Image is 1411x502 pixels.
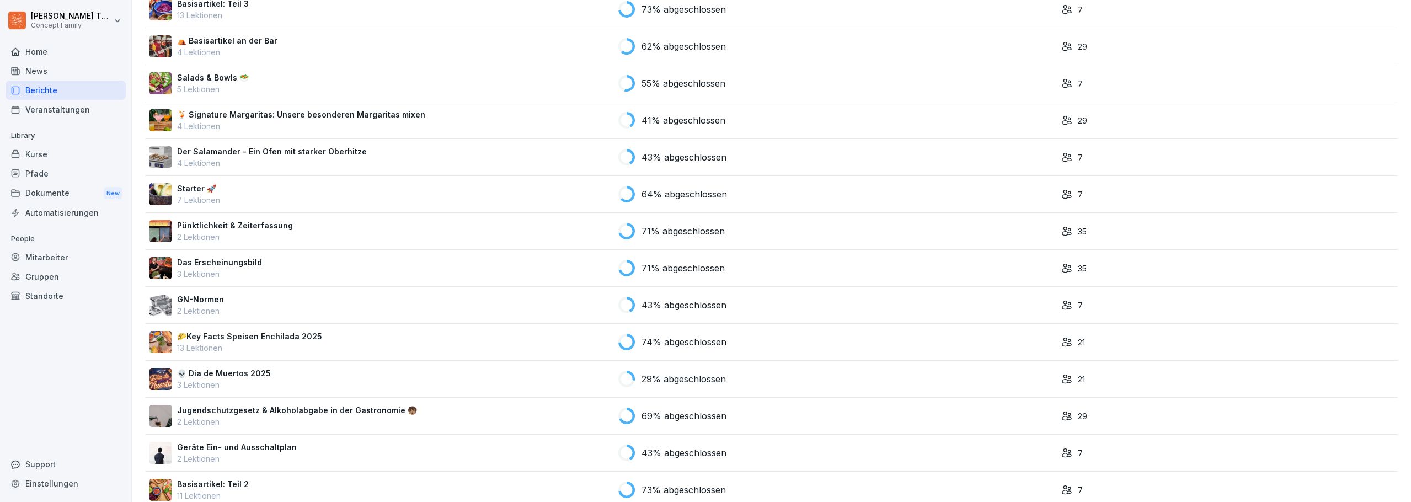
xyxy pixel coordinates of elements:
[1078,447,1083,459] p: 7
[177,441,297,453] p: Geräte Ein- und Ausschaltplan
[177,157,367,169] p: 4 Lektionen
[1078,484,1083,496] p: 7
[6,42,126,61] a: Home
[177,183,220,194] p: Starter 🚀
[6,81,126,100] a: Berichte
[6,230,126,248] p: People
[642,3,726,16] p: 73% abgeschlossen
[177,305,224,317] p: 2 Lektionen
[6,100,126,119] a: Veranstaltungen
[642,225,725,238] p: 71% abgeschlossen
[6,127,126,145] p: Library
[1078,78,1083,89] p: 7
[642,409,726,423] p: 69% abgeschlossen
[1078,115,1087,126] p: 29
[177,367,271,379] p: 💀 Dia de Muertos 2025
[1078,152,1083,163] p: 7
[177,404,417,416] p: Jugendschutzgesetz & Alkoholabgabe in der Gastronomie 🧒🏽
[177,490,249,501] p: 11 Lektionen
[642,372,726,386] p: 29% abgeschlossen
[149,257,172,279] img: ot43umhrzwkrc158b100si8f.png
[642,446,726,460] p: 43% abgeschlossen
[642,298,726,312] p: 43% abgeschlossen
[177,220,293,231] p: Pünktlichkeit & Zeiterfassung
[177,194,220,206] p: 7 Lektionen
[6,145,126,164] a: Kurse
[177,330,322,342] p: 🌮Key Facts Speisen Enchilada 2025
[6,286,126,306] a: Standorte
[149,442,172,464] img: ti9ch2566rhf5goq2xuybur0.png
[1078,41,1087,52] p: 29
[149,405,172,427] img: bjsnreeblv4kuborbv1mjrxz.png
[1078,263,1087,274] p: 35
[6,248,126,267] a: Mitarbeiter
[177,9,249,21] p: 13 Lektionen
[642,335,726,349] p: 74% abgeschlossen
[149,109,172,131] img: bmuln3qui08ku10hptu7jt3s.png
[642,77,725,90] p: 55% abgeschlossen
[642,40,726,53] p: 62% abgeschlossen
[177,83,249,95] p: 5 Lektionen
[149,294,172,316] img: f54dbio1lpti0vdzdydl5c0l.png
[6,164,126,183] a: Pfade
[6,203,126,222] a: Automatisierungen
[177,146,367,157] p: Der Salamander - Ein Ofen mit starker Oberhitze
[1078,410,1087,422] p: 29
[177,109,425,120] p: 🍹 Signature Margaritas: Unsere besonderen Margaritas mixen
[642,151,726,164] p: 43% abgeschlossen
[6,61,126,81] a: News
[177,416,417,428] p: 2 Lektionen
[1078,337,1085,348] p: 21
[642,188,727,201] p: 64% abgeschlossen
[1078,226,1087,237] p: 35
[177,342,322,354] p: 13 Lektionen
[104,187,122,200] div: New
[149,183,172,205] img: fthl7klwcen53hwhjk6cjjg1.png
[177,120,425,132] p: 4 Lektionen
[177,293,224,305] p: GN-Normen
[642,114,725,127] p: 41% abgeschlossen
[1078,189,1083,200] p: 7
[149,72,172,94] img: ls75ze3eqqw088sub283wg2c.png
[149,479,172,501] img: y934u1zt3svvgomdg2ugq6sk.png
[177,268,262,280] p: 3 Lektionen
[1078,4,1083,15] p: 7
[6,183,126,204] div: Dokumente
[177,231,293,243] p: 2 Lektionen
[149,368,172,390] img: v5721j5z361hns6z0nzt3f96.png
[149,146,172,168] img: twiglcvpfy1h6a02dt8kvy3w.png
[177,453,297,464] p: 2 Lektionen
[177,478,249,490] p: Basisartikel: Teil 2
[149,331,172,353] img: chgsgd1ujsxl7q39ahom387w.png
[177,46,277,58] p: 4 Lektionen
[6,455,126,474] div: Support
[1078,373,1085,385] p: 21
[6,267,126,286] a: Gruppen
[1078,300,1083,311] p: 7
[642,483,726,496] p: 73% abgeschlossen
[177,257,262,268] p: Das Erscheinungsbild
[177,72,249,83] p: Salads & Bowls 🥗
[6,183,126,204] a: DokumenteNew
[177,35,277,46] p: ⛺️ Basisartikel an der Bar
[6,474,126,493] a: Einstellungen
[31,22,111,29] p: Concept Family
[149,220,172,242] img: oh9f64feb3f9l3t3yc5ri42f.png
[31,12,111,21] p: [PERSON_NAME] Thüroff
[642,261,725,275] p: 71% abgeschlossen
[149,35,172,57] img: kzgtkzatues4yk7ltpqdk5v6.png
[177,379,271,391] p: 3 Lektionen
